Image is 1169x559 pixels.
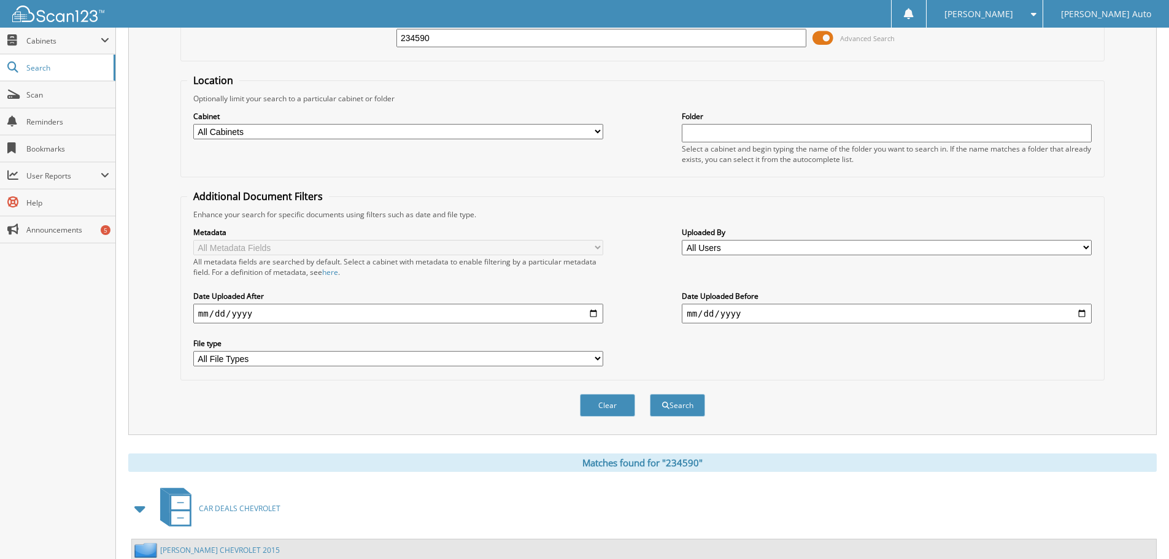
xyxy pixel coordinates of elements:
[650,394,705,417] button: Search
[944,10,1013,18] span: [PERSON_NAME]
[682,227,1092,237] label: Uploaded By
[128,453,1157,472] div: Matches found for "234590"
[193,338,603,349] label: File type
[134,542,160,558] img: folder2.png
[193,291,603,301] label: Date Uploaded After
[101,225,110,235] div: 5
[26,225,109,235] span: Announcements
[193,256,603,277] div: All metadata fields are searched by default. Select a cabinet with metadata to enable filtering b...
[193,304,603,323] input: start
[1108,500,1169,559] iframe: Chat Widget
[682,291,1092,301] label: Date Uploaded Before
[153,484,280,533] a: CAR DEALS CHEVROLET
[322,267,338,277] a: here
[193,227,603,237] label: Metadata
[193,111,603,121] label: Cabinet
[26,198,109,208] span: Help
[187,209,1098,220] div: Enhance your search for specific documents using filters such as date and file type.
[840,34,895,43] span: Advanced Search
[12,6,104,22] img: scan123-logo-white.svg
[26,90,109,100] span: Scan
[26,117,109,127] span: Reminders
[580,394,635,417] button: Clear
[26,36,101,46] span: Cabinets
[26,144,109,154] span: Bookmarks
[682,111,1092,121] label: Folder
[26,63,107,73] span: Search
[187,190,329,203] legend: Additional Document Filters
[26,171,101,181] span: User Reports
[187,74,239,87] legend: Location
[187,93,1098,104] div: Optionally limit your search to a particular cabinet or folder
[682,304,1092,323] input: end
[682,144,1092,164] div: Select a cabinet and begin typing the name of the folder you want to search in. If the name match...
[199,503,280,514] span: CAR DEALS CHEVROLET
[1061,10,1151,18] span: [PERSON_NAME] Auto
[160,545,280,555] a: [PERSON_NAME] CHEVROLET 2015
